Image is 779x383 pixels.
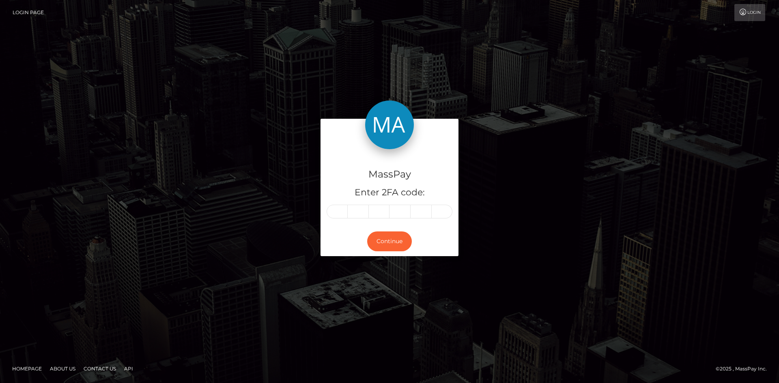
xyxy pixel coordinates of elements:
[80,362,119,375] a: Contact Us
[9,362,45,375] a: Homepage
[716,364,773,373] div: © 2025 , MassPay Inc.
[327,186,452,199] h5: Enter 2FA code:
[327,167,452,182] h4: MassPay
[365,101,414,149] img: MassPay
[47,362,79,375] a: About Us
[13,4,44,21] a: Login Page
[734,4,765,21] a: Login
[367,231,412,251] button: Continue
[121,362,136,375] a: API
